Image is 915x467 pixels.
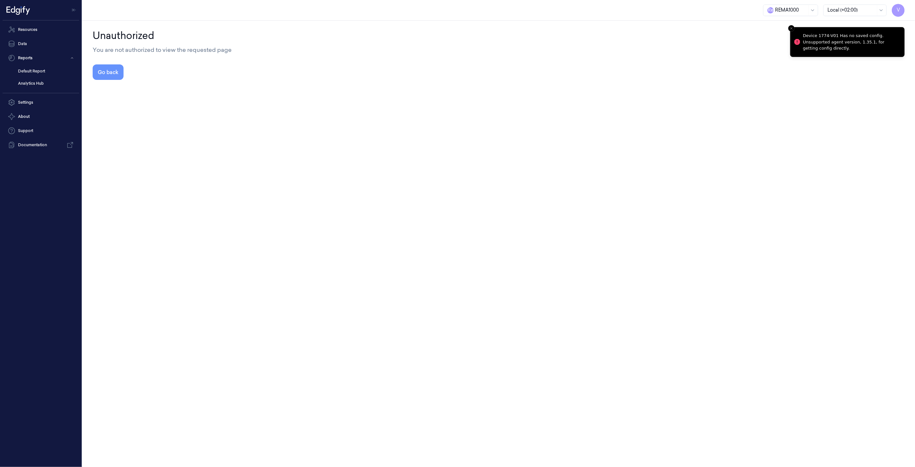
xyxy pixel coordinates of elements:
[93,45,905,54] div: You are not authorized to view the requested page
[13,78,79,89] a: Analytics Hub
[803,33,899,52] div: Device 1774-V01 Has no saved config. Unsupported agent version, 1.35.1, for getting config directly.
[93,28,905,43] div: Unauthorized
[69,5,79,15] button: Toggle Navigation
[93,64,124,80] button: Go back
[3,37,79,50] a: Data
[767,7,774,14] span: R e
[3,110,79,123] button: About
[3,124,79,137] a: Support
[788,25,795,32] button: Close toast
[3,23,79,36] a: Resources
[3,52,79,64] button: Reports
[892,4,905,17] button: V
[3,96,79,109] a: Settings
[13,66,79,77] a: Default Report
[3,138,79,151] a: Documentation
